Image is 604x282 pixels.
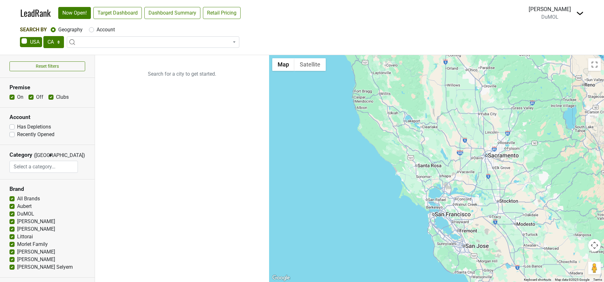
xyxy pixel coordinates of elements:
[271,274,292,282] a: Open this area in Google Maps (opens a new window)
[17,233,33,241] label: Littorai
[17,93,23,101] label: On
[20,27,47,33] span: Search By
[588,239,601,252] button: Map camera controls
[36,93,43,101] label: Off
[593,278,602,281] a: Terms (opens in new tab)
[17,248,55,256] label: [PERSON_NAME]
[9,114,85,121] h3: Account
[9,186,85,192] h3: Brand
[34,152,47,161] span: ([GEOGRAPHIC_DATA])
[93,7,142,19] a: Target Dashboard
[588,58,601,71] button: Toggle fullscreen view
[555,278,589,281] span: Map data ©2025 Google
[58,7,91,19] a: Now Open!
[17,195,40,203] label: All Brands
[524,278,551,282] button: Keyboard shortcuts
[144,7,200,19] a: Dashboard Summary
[272,58,294,71] button: Show street map
[541,14,558,20] span: DuMOL
[17,203,32,210] label: Aubert
[271,274,292,282] img: Google
[20,6,51,20] a: LeadRank
[17,123,51,131] label: Has Depletions
[17,256,55,263] label: [PERSON_NAME]
[97,26,115,34] label: Account
[9,61,85,71] button: Reset filters
[10,161,78,173] input: Select a category...
[294,58,326,71] button: Show satellite imagery
[588,262,601,274] button: Drag Pegman onto the map to open Street View
[48,153,53,158] span: ▼
[576,9,584,17] img: Dropdown Menu
[56,93,69,101] label: Clubs
[203,7,241,19] a: Retail Pricing
[58,26,83,34] label: Geography
[9,152,32,158] h3: Category
[529,5,571,13] div: [PERSON_NAME]
[9,84,85,91] h3: Premise
[95,55,269,93] p: Search for a city to get started.
[17,218,55,225] label: [PERSON_NAME]
[17,263,73,271] label: [PERSON_NAME] Selyem
[17,210,34,218] label: DuMOL
[17,131,54,138] label: Recently Opened
[17,241,48,248] label: Morlet Family
[17,225,55,233] label: [PERSON_NAME]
